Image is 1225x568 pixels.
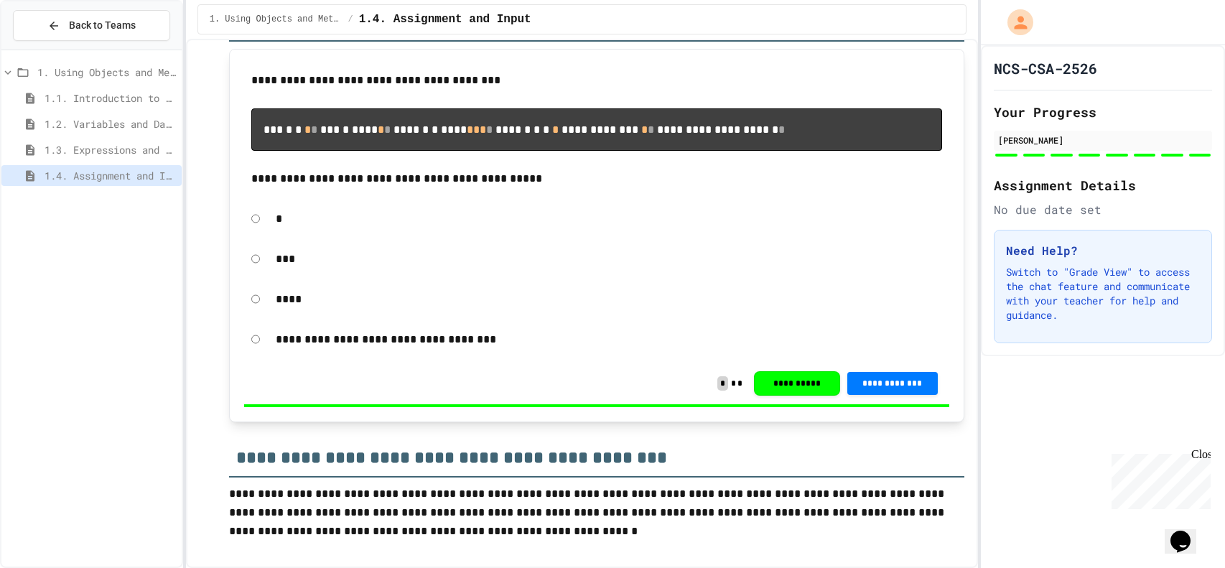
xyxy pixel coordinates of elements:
div: No due date set [994,201,1212,218]
p: Switch to "Grade View" to access the chat feature and communicate with your teacher for help and ... [1006,265,1200,322]
button: Back to Teams [13,10,170,41]
span: 1.2. Variables and Data Types [45,116,176,131]
div: Chat with us now!Close [6,6,99,91]
span: 1. Using Objects and Methods [37,65,176,80]
span: 1.4. Assignment and Input [359,11,531,28]
span: 1.1. Introduction to Algorithms, Programming, and Compilers [45,90,176,106]
span: 1.3. Expressions and Output [New] [45,142,176,157]
span: 1. Using Objects and Methods [210,14,343,25]
div: My Account [992,6,1037,39]
span: Back to Teams [69,18,136,33]
h1: NCS-CSA-2526 [994,58,1097,78]
h3: Need Help? [1006,242,1200,259]
h2: Your Progress [994,102,1212,122]
h2: Assignment Details [994,175,1212,195]
iframe: chat widget [1165,511,1211,554]
span: / [348,14,353,25]
div: [PERSON_NAME] [998,134,1208,146]
iframe: chat widget [1106,448,1211,509]
span: 1.4. Assignment and Input [45,168,176,183]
